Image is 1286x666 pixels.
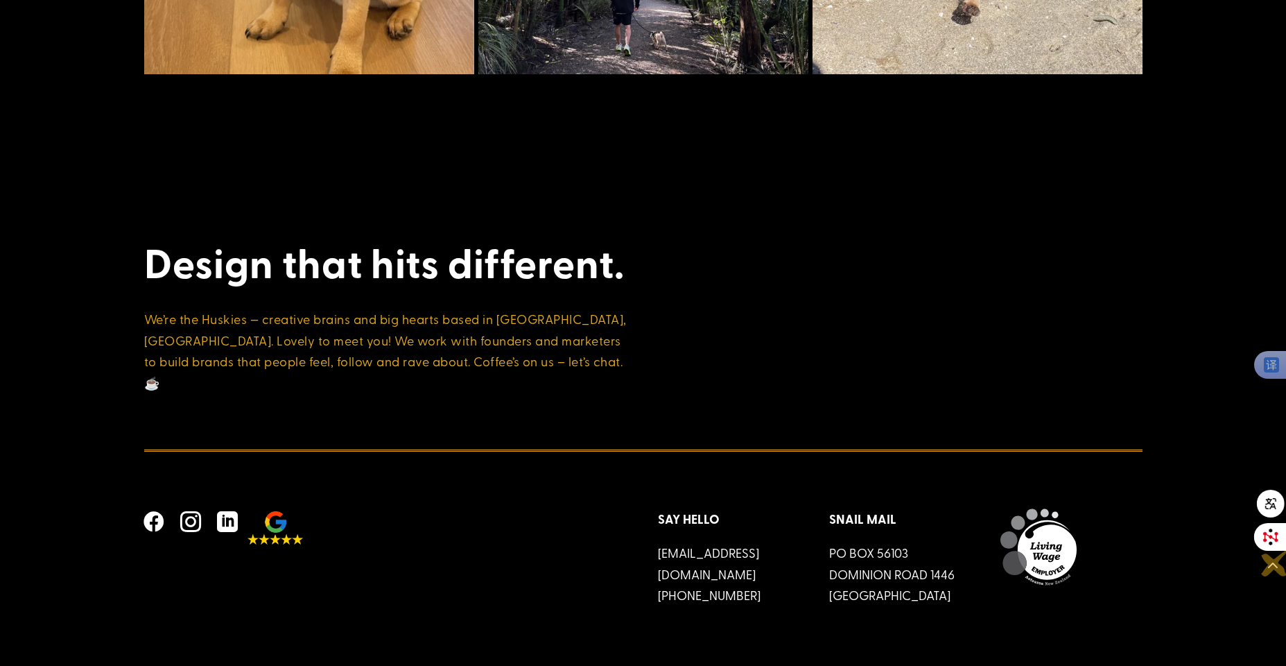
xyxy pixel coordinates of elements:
img: Husk is a Living Wage Employer [1000,509,1077,585]
h2: Design that hits different. [144,239,628,294]
a: [EMAIL_ADDRESS][DOMAIN_NAME] [658,544,759,583]
a: 5 stars on google [247,511,306,545]
img: 5 stars on google [247,511,303,545]
strong: Say Hello [658,510,720,528]
strong: Snail Mail [829,510,896,528]
a:  [137,505,174,538]
a: [PHONE_NUMBER] [658,586,761,604]
span:  [211,505,244,538]
span: ☕️ [144,374,160,391]
span:  [174,505,207,538]
span:  [137,505,171,538]
a:  [174,505,211,538]
a:  [211,505,247,538]
p: PO Box 56103 Dominion Road 1446 [GEOGRAPHIC_DATA] [829,543,971,606]
p: We’re the Huskies — creative brains and big hearts based in [GEOGRAPHIC_DATA], [GEOGRAPHIC_DATA].... [144,309,628,393]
